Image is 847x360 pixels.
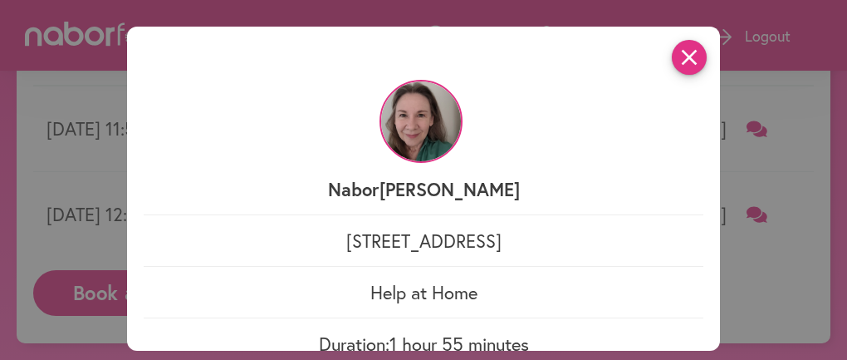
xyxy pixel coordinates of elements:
img: YFjhKXiRTHKIYKLGqnwN [379,80,463,163]
p: Duration: 1 hour 55 minutes [144,332,703,356]
p: Help at Home [144,280,703,304]
p: [STREET_ADDRESS] [144,229,703,253]
p: Nabor [PERSON_NAME] [144,177,703,201]
i: close [672,40,707,75]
